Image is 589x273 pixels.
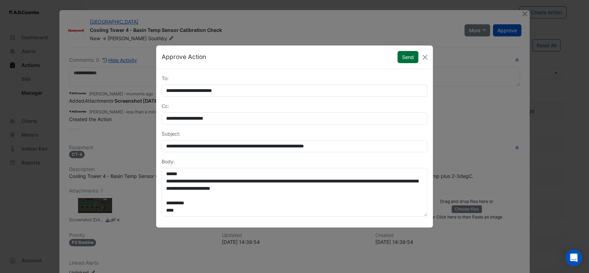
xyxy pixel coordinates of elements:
label: Body: [162,158,175,165]
button: Close [420,52,430,62]
label: Cc: [162,102,169,110]
label: To: [162,75,169,82]
button: Send [398,51,418,63]
label: Subject: [162,130,180,137]
h5: Approve Action [162,52,206,61]
div: Open Intercom Messenger [565,249,582,266]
